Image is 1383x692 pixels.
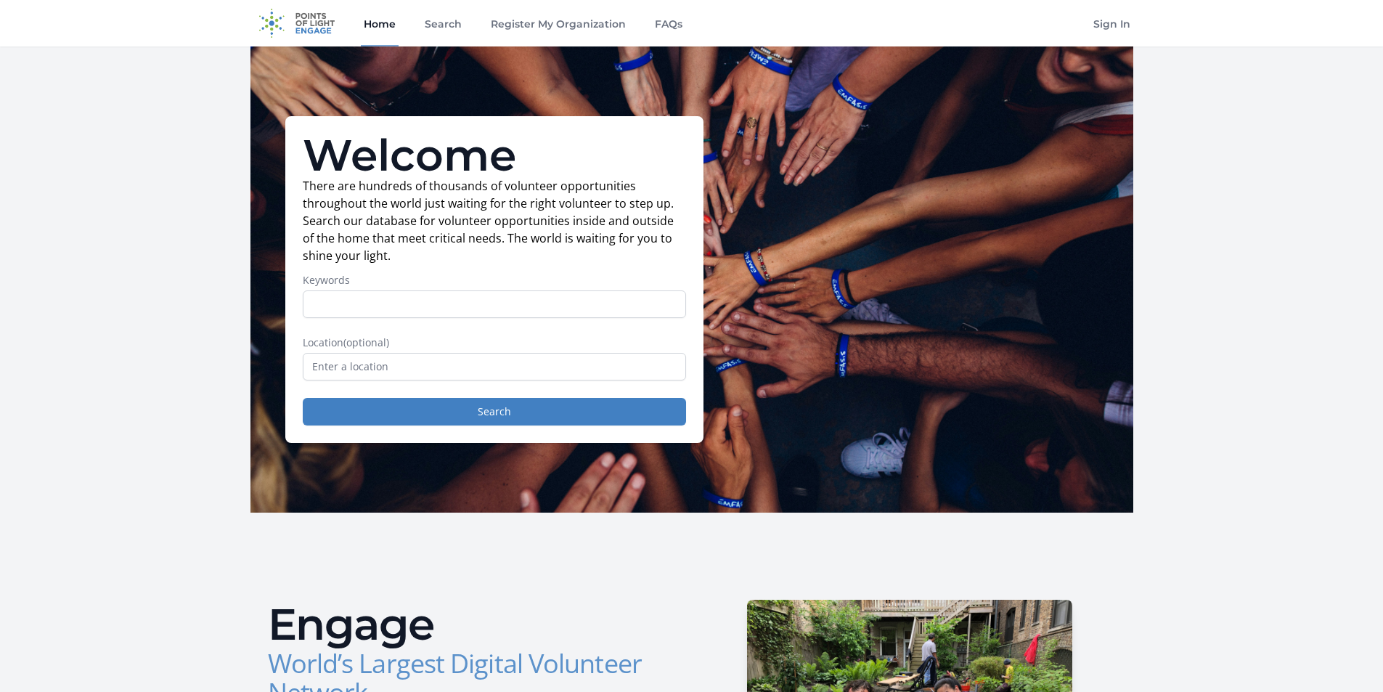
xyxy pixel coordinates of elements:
[303,177,686,264] p: There are hundreds of thousands of volunteer opportunities throughout the world just waiting for ...
[303,335,686,350] label: Location
[343,335,389,349] span: (optional)
[303,398,686,426] button: Search
[303,134,686,177] h1: Welcome
[303,353,686,380] input: Enter a location
[303,273,686,288] label: Keywords
[268,603,680,646] h2: Engage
